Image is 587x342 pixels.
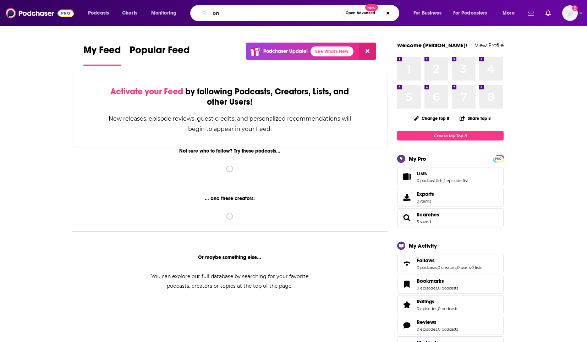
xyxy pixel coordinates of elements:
[417,265,437,270] a: 0 podcasts
[494,156,503,161] span: PRO
[413,8,441,18] span: For Business
[88,8,109,18] span: Podcasts
[409,155,426,162] div: My Pro
[494,156,503,161] a: PRO
[346,11,375,15] span: Open Advanced
[130,44,190,60] span: Popular Feed
[443,178,444,183] span: ,
[400,320,414,330] a: Reviews
[437,306,438,311] span: ,
[117,7,142,19] a: Charts
[122,8,137,18] span: Charts
[365,4,378,11] span: New
[417,327,437,332] a: 0 episodes
[397,295,504,314] span: Ratings
[397,131,504,140] a: Create My Top 8
[397,275,504,294] span: Bookmarks
[417,319,437,325] span: Reviews
[409,242,437,249] div: My Activity
[417,286,437,291] a: 0 episodes
[475,42,504,49] a: View Profile
[142,272,317,291] div: You can explore our full database by searching for your favorite podcasts, creators or topics at ...
[410,114,454,123] button: Change Top 8
[408,7,450,19] button: open menu
[453,8,487,18] span: For Podcasters
[83,44,121,66] a: My Feed
[525,7,537,19] a: Show notifications dropdown
[437,327,438,332] span: ,
[400,300,414,310] a: Ratings
[417,257,435,264] span: Follows
[457,265,471,270] a: 0 users
[400,192,414,202] span: Exports
[83,7,118,19] button: open menu
[400,259,414,269] a: Follows
[108,114,352,134] div: New releases, episode reviews, guest credits, and personalized recommendations will begin to appe...
[417,191,434,197] span: Exports
[6,6,74,20] img: Podchaser - Follow, Share and Rate Podcasts
[400,279,414,289] a: Bookmarks
[108,87,352,107] div: by following Podcasts, Creators, Lists, and other Users!
[397,167,504,186] span: Lists
[311,46,353,56] a: See What's New
[397,316,504,335] span: Reviews
[444,178,468,183] a: 1 episode list
[417,257,482,264] a: Follows
[543,7,554,19] a: Show notifications dropdown
[197,5,406,21] div: Search podcasts, credits, & more...
[417,319,458,325] a: Reviews
[417,170,468,177] a: Lists
[417,306,437,311] a: 0 episodes
[397,208,504,227] span: Searches
[417,170,427,177] span: Lists
[417,211,439,218] a: Searches
[417,298,434,305] span: Ratings
[417,298,458,305] a: Ratings
[438,327,458,332] a: 0 podcasts
[417,278,458,284] a: Bookmarks
[562,5,578,21] img: User Profile
[72,148,388,154] div: Not sure who to follow? Try these podcasts...
[438,306,458,311] a: 0 podcasts
[72,254,388,260] div: Or maybe something else...
[130,44,190,66] a: Popular Feed
[83,44,121,60] span: My Feed
[562,5,578,21] button: Show profile menu
[342,9,378,17] button: Open AdvancedNew
[449,7,498,19] button: open menu
[397,42,467,49] a: Welcome [PERSON_NAME]!
[146,7,186,19] button: open menu
[437,265,438,270] span: ,
[417,219,431,224] a: 3 saved
[110,86,183,97] span: Activate your Feed
[397,188,504,207] a: Exports
[397,254,504,273] span: Follows
[417,278,444,284] span: Bookmarks
[438,286,458,291] a: 0 podcasts
[400,213,414,223] a: Searches
[210,7,342,19] input: Search podcasts, credits, & more...
[503,8,515,18] span: More
[151,8,176,18] span: Monitoring
[72,195,388,202] div: ... and these creators.
[263,48,308,54] p: Podchaser Update!
[438,265,456,270] a: 0 creators
[417,178,443,183] a: 0 podcast lists
[400,172,414,182] a: Lists
[562,5,578,21] span: Logged in as WE_Broadcast
[459,111,491,125] button: Share Top 8
[498,7,523,19] button: open menu
[437,286,438,291] span: ,
[572,5,578,11] svg: Add a profile image
[471,265,482,270] a: 0 lists
[417,199,434,204] span: 0 items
